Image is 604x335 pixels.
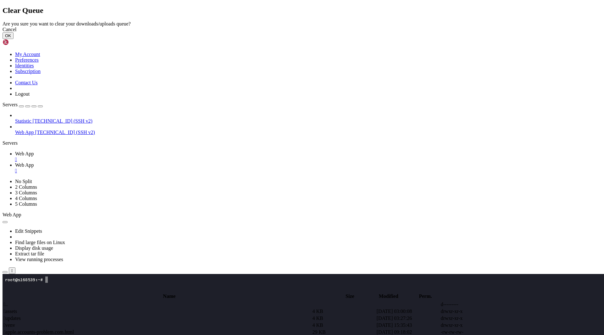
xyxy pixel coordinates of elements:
a: No Split [15,179,32,184]
span: Web App [15,130,34,135]
div:  [11,268,13,273]
td: [DATE] 03:00:08 [376,308,440,315]
a: Web App [15,162,601,174]
span:  [3,302,5,307]
a: Web App [15,151,601,162]
span: Statistic [15,118,31,124]
a: Edit Snippets [15,228,42,234]
a: Subscription [15,69,41,74]
td: 4 KB [312,308,376,315]
td: 4 KB [312,315,376,321]
span: Web App [15,162,34,168]
th: Name: activate to sort column descending [3,293,335,299]
td: drwxr-xr-x [440,308,504,315]
a: Find large files on Linux [15,240,65,245]
span: [TECHNICAL_ID] (SSH v2) [33,118,92,124]
button: OK [3,32,14,39]
a: View running processes [15,257,63,262]
div: Are you sure you want to clear your downloads/uploads queue? [3,21,601,27]
span: venv [3,322,15,328]
span:  [3,315,5,321]
td: drwxr-xr-x [440,322,504,328]
a: Statistic [TECHNICAL_ID] (SSH v2) [15,118,601,124]
a: Servers [3,102,43,107]
td: [DATE] 15:35:43 [376,322,440,328]
td: [DATE] 03:27:26 [376,315,440,321]
a:  [15,157,601,162]
span: apple.accounts-problem.com.html [3,329,74,335]
a: Extract tar file [15,251,44,256]
span: [TECHNICAL_ID] (SSH v2) [35,130,95,135]
a:  [15,168,601,174]
span: Web App [15,151,34,156]
div: Cancel [3,27,601,32]
button:  [9,267,15,274]
span: updates [3,315,21,321]
td: 4 KB [312,322,376,328]
span:  [3,329,5,335]
th: Perm.: activate to sort column ascending [413,293,438,299]
a: Display disk usage [15,245,53,251]
span:  [3,322,5,328]
th: Modified: activate to sort column ascending [365,293,413,299]
li: Web App [TECHNICAL_ID] (SSH v2) [15,124,601,135]
a: 3 Columns [15,190,37,195]
h2: Clear Queue [3,6,601,15]
div: (16, 0) [43,3,45,9]
span: assets [3,309,17,314]
td: drwxr-xr-x [440,315,504,321]
div: Servers [3,140,601,146]
th: Size: activate to sort column ascending [336,293,364,299]
span:  [3,309,5,314]
img: Shellngn [3,39,39,45]
span: .. [3,302,8,307]
a: My Account [15,52,40,57]
a: Logout [15,91,30,97]
a: Identities [15,63,34,68]
a: 2 Columns [15,184,37,190]
a: 5 Columns [15,201,37,207]
x-row: root@s168539:~# [3,3,522,9]
span: Servers [3,102,18,107]
li: Statistic [TECHNICAL_ID] (SSH v2) [15,113,601,124]
span: Web App [3,212,21,217]
td: d--------- [440,301,504,308]
a: Web App [TECHNICAL_ID] (SSH v2) [15,130,601,135]
a: Contact Us [15,80,38,85]
a: 4 Columns [15,196,37,201]
a: Preferences [15,57,39,63]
